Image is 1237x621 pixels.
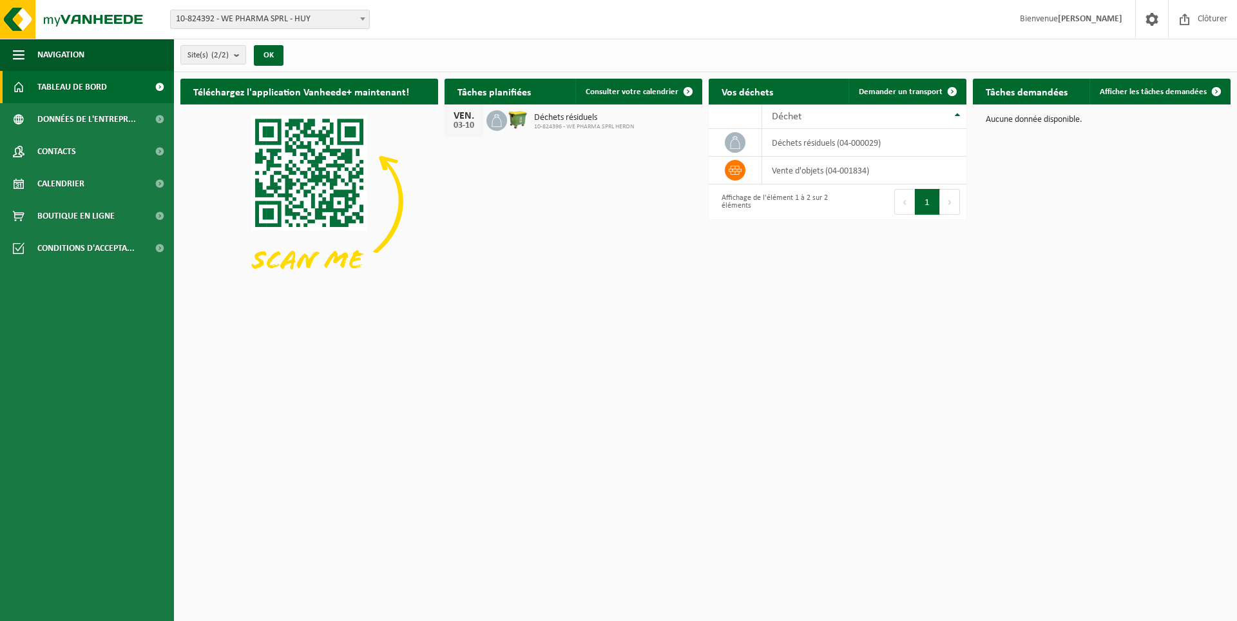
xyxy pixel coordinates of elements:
[254,45,283,66] button: OK
[180,45,246,64] button: Site(s)(2/2)
[849,79,965,104] a: Demander un transport
[180,104,438,298] img: Download de VHEPlus App
[37,168,84,200] span: Calendrier
[37,103,136,135] span: Données de l'entrepr...
[1089,79,1229,104] a: Afficher les tâches demandées
[586,88,678,96] span: Consulter votre calendrier
[451,111,477,121] div: VEN.
[187,46,229,65] span: Site(s)
[37,39,84,71] span: Navigation
[171,10,369,28] span: 10-824392 - WE PHARMA SPRL - HUY
[762,157,966,184] td: vente d'objets (04-001834)
[940,189,960,215] button: Next
[170,10,370,29] span: 10-824392 - WE PHARMA SPRL - HUY
[534,113,634,123] span: Déchets résiduels
[986,115,1218,124] p: Aucune donnée disponible.
[772,112,801,122] span: Déchet
[37,200,115,232] span: Boutique en ligne
[1100,88,1207,96] span: Afficher les tâches demandées
[973,79,1080,104] h2: Tâches demandées
[709,79,786,104] h2: Vos déchets
[575,79,701,104] a: Consulter votre calendrier
[859,88,943,96] span: Demander un transport
[445,79,544,104] h2: Tâches planifiées
[507,108,529,130] img: WB-1100-HPE-GN-50
[211,51,229,59] count: (2/2)
[715,188,831,216] div: Affichage de l'élément 1 à 2 sur 2 éléments
[915,189,940,215] button: 1
[37,71,107,103] span: Tableau de bord
[762,129,966,157] td: déchets résiduels (04-000029)
[180,79,422,104] h2: Téléchargez l'application Vanheede+ maintenant!
[1058,14,1122,24] strong: [PERSON_NAME]
[451,121,477,130] div: 03-10
[894,189,915,215] button: Previous
[37,135,76,168] span: Contacts
[37,232,135,264] span: Conditions d'accepta...
[534,123,634,131] span: 10-824396 - WE PHARMA SPRL HERON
